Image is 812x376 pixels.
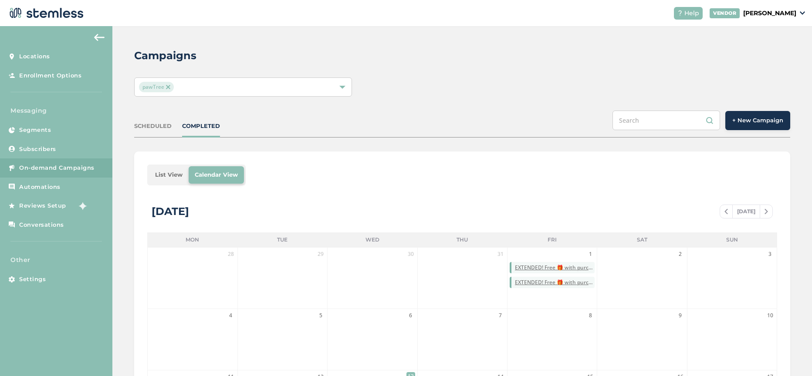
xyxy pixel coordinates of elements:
span: 29 [316,250,325,258]
li: Mon [147,232,237,247]
span: Reviews Setup [19,201,66,210]
span: 8 [586,311,595,320]
span: 28 [227,250,235,258]
span: Automations [19,183,61,191]
img: glitter-stars-b7820f95.gif [73,197,90,215]
span: 4 [227,311,235,320]
div: VENDOR [710,8,740,18]
span: 3 [766,250,775,258]
span: Help [684,9,699,18]
span: + New Campaign [732,116,783,125]
span: EXTENDED! Free 🎁 with purchase all August! Share 10-in-1 with everyone you know + they get a bonu... [515,279,595,286]
li: Sat [597,232,687,247]
span: Subscribers [19,145,56,154]
span: [DATE] [732,205,760,218]
li: List View [149,166,189,184]
span: 6 [406,311,415,320]
iframe: Chat Widget [768,334,812,376]
span: 31 [496,250,505,258]
span: 2 [676,250,685,258]
span: 1 [586,250,595,258]
span: 9 [676,311,685,320]
img: icon-close-accent-8a337256.svg [166,85,170,89]
img: logo-dark-0685b13c.svg [7,4,84,22]
span: Locations [19,52,50,61]
img: icon-arrow-back-accent-c549486e.svg [94,34,105,41]
button: + New Campaign [725,111,790,130]
span: 5 [316,311,325,320]
img: icon-chevron-left-b8c47ebb.svg [724,209,728,214]
span: On-demand Campaigns [19,164,95,172]
div: [DATE] [152,204,189,219]
span: Segments [19,126,51,134]
span: pawTree [139,82,174,92]
li: Tue [237,232,328,247]
span: 10 [766,311,775,320]
span: 30 [406,250,415,258]
span: Enrollment Options [19,71,81,80]
div: SCHEDULED [134,122,172,131]
img: icon_down-arrow-small-66adaf34.svg [800,11,805,15]
span: Settings [19,275,46,284]
span: Conversations [19,221,64,229]
span: 7 [496,311,505,320]
img: icon-chevron-right-bae969c5.svg [765,209,768,214]
li: Wed [327,232,417,247]
li: Sun [687,232,777,247]
span: EXTENDED! Free 🎁 with purchase all August! Share 10-in-1 with everyone you know + they get a bonu... [515,264,595,272]
input: Search [612,111,720,130]
h2: Campaigns [134,48,196,64]
div: COMPLETED [182,122,220,131]
li: Thu [417,232,507,247]
p: [PERSON_NAME] [743,9,796,18]
li: Calendar View [189,166,244,184]
img: icon-help-white-03924b79.svg [677,10,683,16]
li: Fri [507,232,597,247]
